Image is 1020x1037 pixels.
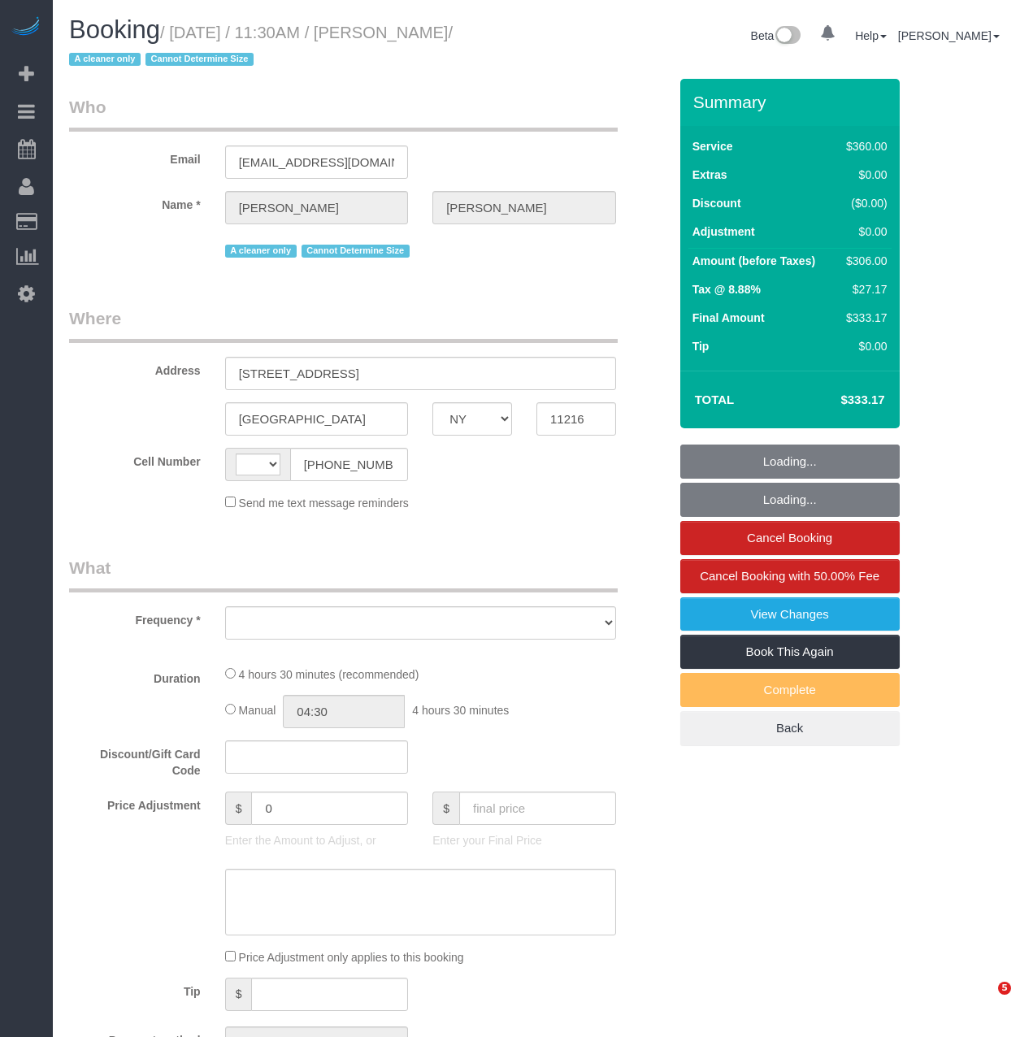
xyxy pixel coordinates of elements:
[57,191,213,213] label: Name *
[680,635,900,669] a: Book This Again
[840,281,887,297] div: $27.17
[57,145,213,167] label: Email
[692,310,765,326] label: Final Amount
[774,26,801,47] img: New interface
[840,310,887,326] div: $333.17
[225,792,252,825] span: $
[239,668,419,681] span: 4 hours 30 minutes (recommended)
[692,223,755,240] label: Adjustment
[57,448,213,470] label: Cell Number
[700,569,879,583] span: Cancel Booking with 50.00% Fee
[792,393,884,407] h4: $333.17
[57,978,213,1000] label: Tip
[898,29,1000,42] a: [PERSON_NAME]
[680,597,900,631] a: View Changes
[239,951,464,964] span: Price Adjustment only applies to this booking
[432,191,616,224] input: Last Name
[840,167,887,183] div: $0.00
[69,306,618,343] legend: Where
[225,402,409,436] input: City
[57,357,213,379] label: Address
[145,53,254,66] span: Cannot Determine Size
[459,792,616,825] input: final price
[57,792,213,814] label: Price Adjustment
[69,24,453,69] small: / [DATE] / 11:30AM / [PERSON_NAME]
[302,245,410,258] span: Cannot Determine Size
[536,402,616,436] input: Zip Code
[680,559,900,593] a: Cancel Booking with 50.00% Fee
[692,338,710,354] label: Tip
[69,95,618,132] legend: Who
[695,393,735,406] strong: Total
[239,497,409,510] span: Send me text message reminders
[225,978,252,1011] span: $
[855,29,887,42] a: Help
[692,138,733,154] label: Service
[751,29,801,42] a: Beta
[69,556,618,592] legend: What
[998,982,1011,995] span: 5
[432,832,616,848] p: Enter your Final Price
[965,982,1004,1021] iframe: Intercom live chat
[239,704,276,717] span: Manual
[57,665,213,687] label: Duration
[840,253,887,269] div: $306.00
[680,711,900,745] a: Back
[225,145,409,179] input: Email
[692,281,761,297] label: Tax @ 8.88%
[680,521,900,555] a: Cancel Booking
[840,195,887,211] div: ($0.00)
[69,15,160,44] span: Booking
[57,740,213,779] label: Discount/Gift Card Code
[840,338,887,354] div: $0.00
[225,245,297,258] span: A cleaner only
[840,138,887,154] div: $360.00
[840,223,887,240] div: $0.00
[10,16,42,39] img: Automaid Logo
[225,191,409,224] input: First Name
[57,606,213,628] label: Frequency *
[432,792,459,825] span: $
[693,93,892,111] h3: Summary
[692,167,727,183] label: Extras
[692,195,741,211] label: Discount
[225,832,409,848] p: Enter the Amount to Adjust, or
[692,253,815,269] label: Amount (before Taxes)
[290,448,409,481] input: Cell Number
[412,704,509,717] span: 4 hours 30 minutes
[69,53,141,66] span: A cleaner only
